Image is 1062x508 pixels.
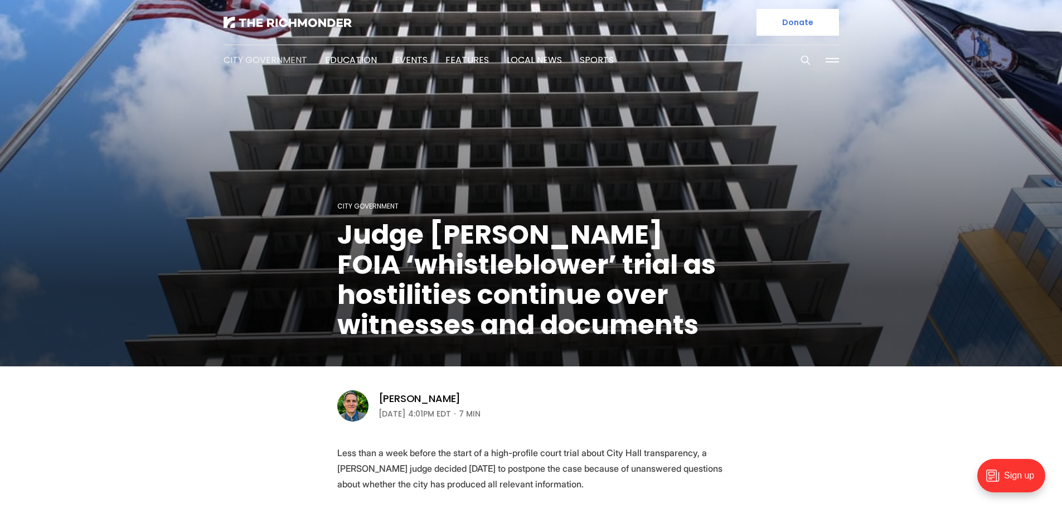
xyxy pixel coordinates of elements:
p: Less than a week before the start of a high-profile court trial about City Hall transparency, a [... [337,445,725,492]
a: City Government [337,201,399,211]
h1: Judge [PERSON_NAME] FOIA ‘whistleblower’ trial as hostilities continue over witnesses and documents [337,220,725,340]
a: Local News [507,54,562,66]
a: Donate [757,9,839,36]
img: The Richmonder [224,17,352,28]
a: Events [395,54,428,66]
span: 7 min [459,407,481,420]
a: City Government [224,54,307,66]
a: Sports [580,54,614,66]
button: Search this site [797,52,814,69]
a: Features [445,54,489,66]
iframe: portal-trigger [968,453,1062,508]
time: [DATE] 4:01PM EDT [379,407,451,420]
a: [PERSON_NAME] [379,392,461,405]
a: Education [325,54,377,66]
img: Graham Moomaw [337,390,368,422]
